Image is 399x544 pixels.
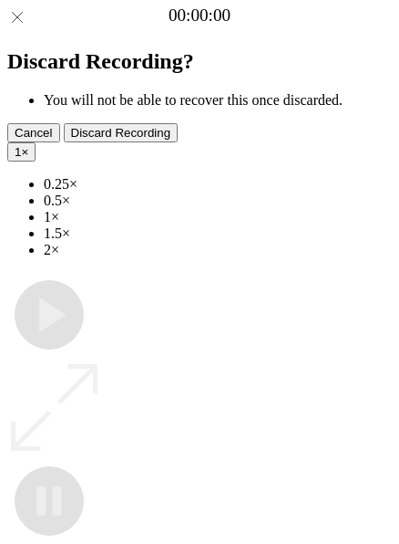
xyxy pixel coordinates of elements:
[44,193,392,209] li: 0.5×
[44,92,392,109] li: You will not be able to recover this once discarded.
[64,123,179,142] button: Discard Recording
[7,123,60,142] button: Cancel
[15,145,21,159] span: 1
[44,242,392,258] li: 2×
[44,176,392,193] li: 0.25×
[7,49,392,74] h2: Discard Recording?
[169,5,230,26] a: 00:00:00
[44,209,392,225] li: 1×
[44,225,392,242] li: 1.5×
[7,142,36,162] button: 1×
